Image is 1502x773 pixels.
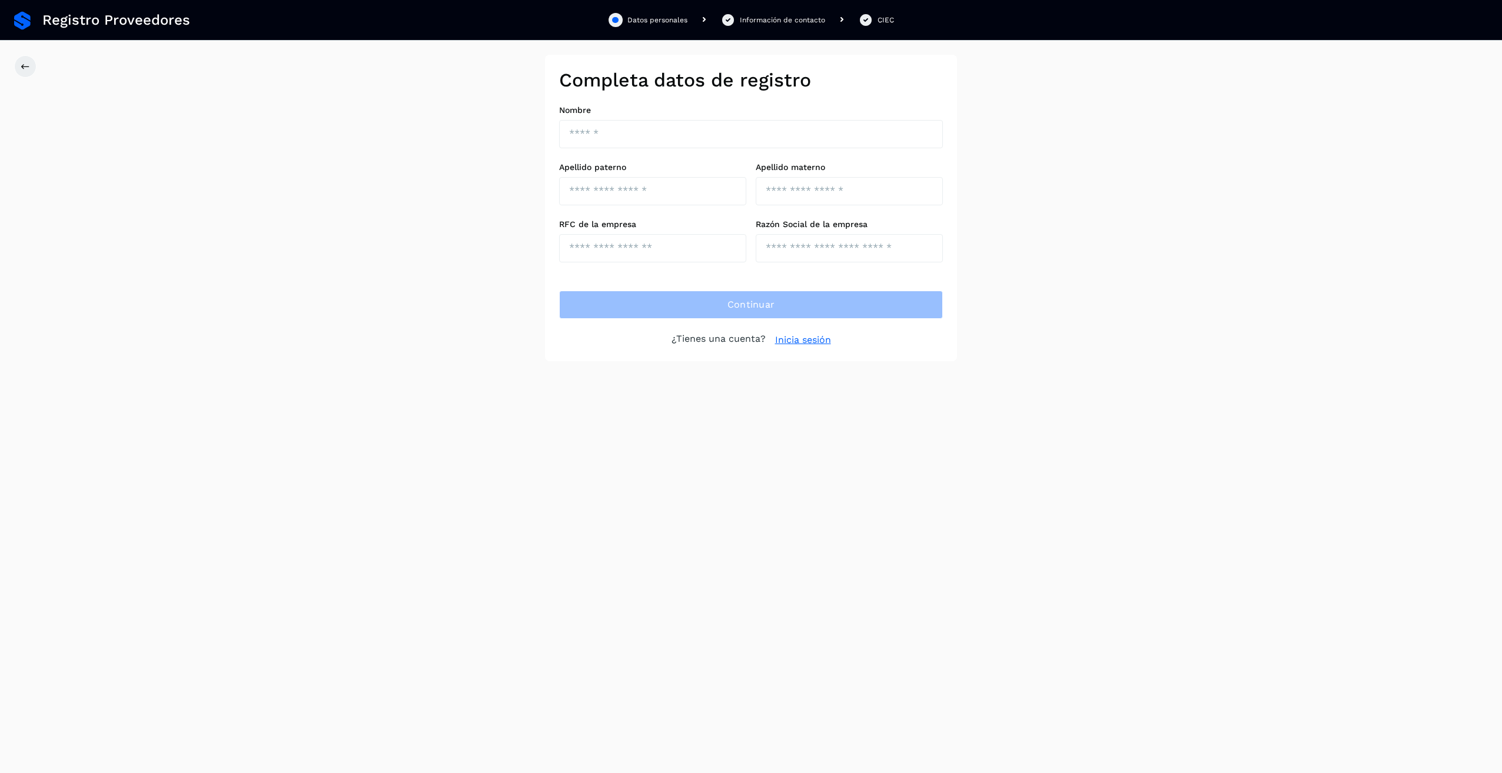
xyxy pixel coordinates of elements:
[878,15,894,25] div: CIEC
[559,162,746,172] label: Apellido paterno
[756,162,943,172] label: Apellido materno
[740,15,825,25] div: Información de contacto
[42,12,190,29] span: Registro Proveedores
[559,291,943,319] button: Continuar
[756,219,943,229] label: Razón Social de la empresa
[559,69,943,91] h2: Completa datos de registro
[627,15,687,25] div: Datos personales
[775,333,831,347] a: Inicia sesión
[672,333,766,347] p: ¿Tienes una cuenta?
[727,298,775,311] span: Continuar
[559,105,943,115] label: Nombre
[559,219,746,229] label: RFC de la empresa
